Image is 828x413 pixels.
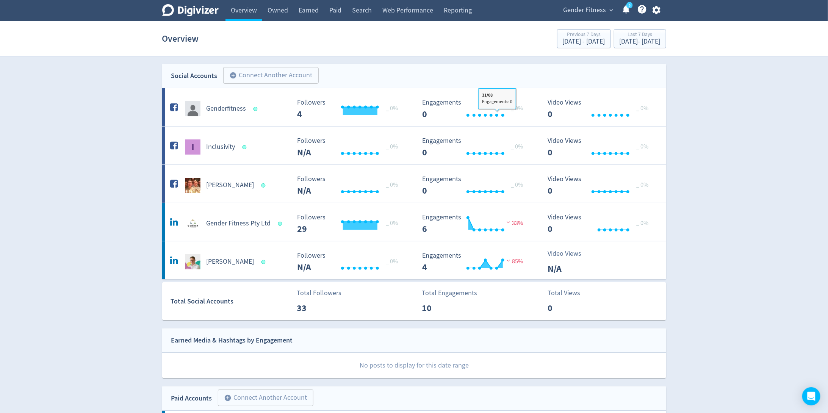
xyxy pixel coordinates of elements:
[171,393,212,404] div: Paid Accounts
[563,32,605,38] div: Previous 7 Days
[628,3,630,8] text: 5
[207,219,271,228] h5: Gender Fitness Pty Ltd
[620,38,661,45] div: [DATE] - [DATE]
[171,335,293,346] div: Earned Media & Hashtags by Engagement
[422,288,477,298] p: Total Engagements
[207,142,235,152] h5: Inclusivity
[261,260,268,264] span: Data last synced: 2 Sep 2025, 6:02am (AEST)
[386,181,398,189] span: _ 0%
[548,249,592,259] p: Video Views
[419,175,532,196] svg: Engagements 0
[626,2,633,8] a: 5
[261,183,268,188] span: Data last synced: 2 Sep 2025, 6:02am (AEST)
[293,175,407,196] svg: Followers ---
[505,258,512,263] img: negative-performance.svg
[802,387,820,405] div: Open Intercom Messenger
[218,68,319,84] a: Connect Another Account
[207,181,254,190] h5: [PERSON_NAME]
[563,38,605,45] div: [DATE] - [DATE]
[230,72,237,79] span: add_circle
[636,143,648,150] span: _ 0%
[162,241,666,279] a: Ken Barton undefined[PERSON_NAME] Followers --- _ 0% Followers N/A Engagements 4 Engagements 4 85...
[297,288,341,298] p: Total Followers
[207,257,254,266] h5: [PERSON_NAME]
[218,390,313,406] button: Connect Another Account
[636,219,648,227] span: _ 0%
[386,143,398,150] span: _ 0%
[293,137,407,157] svg: Followers ---
[278,222,284,226] span: Data last synced: 2 Sep 2025, 6:02am (AEST)
[171,296,291,307] div: Total Social Accounts
[297,301,340,315] p: 33
[505,258,523,265] span: 85%
[636,181,648,189] span: _ 0%
[185,216,200,231] img: Gender Fitness Pty Ltd undefined
[548,301,592,315] p: 0
[419,214,532,234] svg: Engagements 6
[548,262,592,275] p: N/A
[212,391,313,406] a: Connect Another Account
[505,219,512,225] img: negative-performance.svg
[557,29,611,48] button: Previous 7 Days[DATE] - [DATE]
[185,101,200,116] img: Genderfitness undefined
[544,214,657,234] svg: Video Views 0
[563,4,606,16] span: Gender Fitness
[162,27,199,51] h1: Overview
[224,394,232,402] span: add_circle
[185,254,200,269] img: Ken Barton undefined
[223,67,319,84] button: Connect Another Account
[511,143,523,150] span: _ 0%
[544,175,657,196] svg: Video Views 0
[386,105,398,112] span: _ 0%
[544,99,657,119] svg: Video Views 0
[511,181,523,189] span: _ 0%
[419,99,532,119] svg: Engagements 0
[561,4,615,16] button: Gender Fitness
[505,219,523,227] span: 33%
[422,301,465,315] p: 10
[185,178,200,193] img: Ken Barton undefined
[163,353,666,378] p: No posts to display for this date range
[207,104,246,113] h5: Genderfitness
[242,145,249,149] span: Data last synced: 2 Sep 2025, 6:02am (AEST)
[614,29,666,48] button: Last 7 Days[DATE]- [DATE]
[162,127,666,164] a: Inclusivity undefinedInclusivity Followers --- _ 0% Followers N/A Engagements 0 Engagements 0 _ 0...
[386,258,398,265] span: _ 0%
[162,165,666,203] a: Ken Barton undefined[PERSON_NAME] Followers --- _ 0% Followers N/A Engagements 0 Engagements 0 _ ...
[608,7,615,14] span: expand_more
[293,99,407,119] svg: Followers ---
[620,32,661,38] div: Last 7 Days
[548,288,592,298] p: Total Views
[419,252,532,272] svg: Engagements 4
[544,137,657,157] svg: Video Views 0
[162,203,666,241] a: Gender Fitness Pty Ltd undefinedGender Fitness Pty Ltd Followers --- _ 0% Followers 29 Engagement...
[636,105,648,112] span: _ 0%
[293,252,407,272] svg: Followers ---
[162,88,666,126] a: Genderfitness undefinedGenderfitness Followers --- _ 0% Followers 4 Engagements 0 Engagements 0 _...
[511,105,523,112] span: _ 0%
[293,214,407,234] svg: Followers ---
[253,107,260,111] span: Data last synced: 2 Sep 2025, 6:02am (AEST)
[419,137,532,157] svg: Engagements 0
[185,139,200,155] img: Inclusivity undefined
[386,219,398,227] span: _ 0%
[171,70,218,81] div: Social Accounts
